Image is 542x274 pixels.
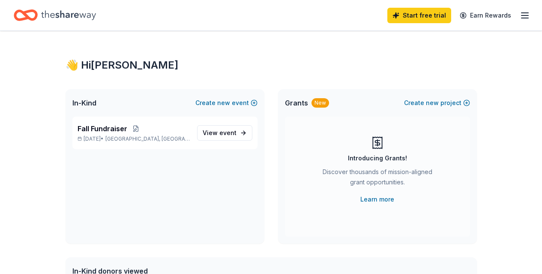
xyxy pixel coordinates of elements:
span: [GEOGRAPHIC_DATA], [GEOGRAPHIC_DATA] [105,135,190,142]
a: Learn more [360,194,394,205]
button: Createnewevent [195,98,258,108]
p: [DATE] • [78,135,190,142]
div: Introducing Grants! [348,153,407,163]
span: In-Kind [72,98,96,108]
a: Start free trial [387,8,451,23]
div: Discover thousands of mission-aligned grant opportunities. [319,167,436,191]
button: Createnewproject [404,98,470,108]
span: Fall Fundraiser [78,123,127,134]
a: View event [197,125,252,141]
div: 👋 Hi [PERSON_NAME] [66,58,477,72]
span: View [203,128,237,138]
span: event [219,129,237,136]
span: new [426,98,439,108]
span: new [217,98,230,108]
a: Home [14,5,96,25]
span: Grants [285,98,308,108]
a: Earn Rewards [455,8,516,23]
div: New [311,98,329,108]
